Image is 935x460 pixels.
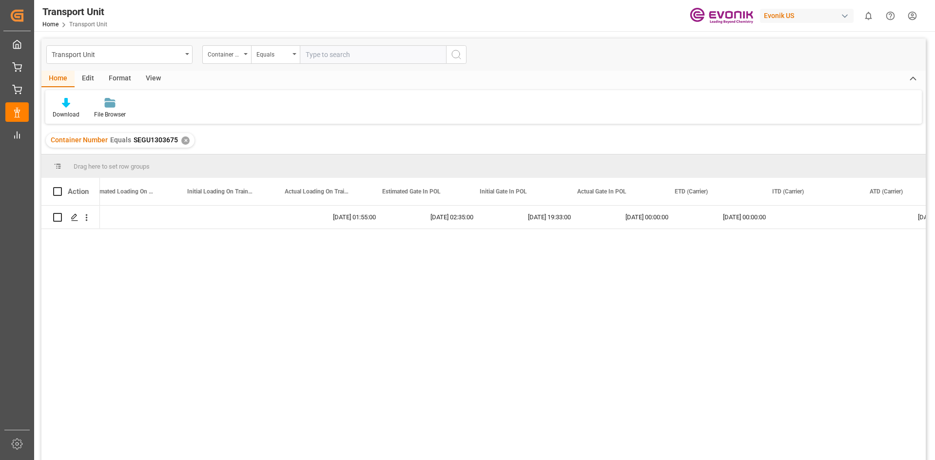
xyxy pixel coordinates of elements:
div: Edit [75,71,101,87]
span: SEGU1303675 [134,136,178,144]
span: Container Number [51,136,108,144]
div: [DATE] 00:00:00 [711,206,809,229]
div: Press SPACE to select this row. [41,206,100,229]
span: Estimated Gate In POL [382,188,441,195]
div: Action [68,187,89,196]
div: Container Number [208,48,241,59]
div: Equals [256,48,290,59]
div: Evonik US [760,9,854,23]
div: [DATE] 19:33:00 [516,206,614,229]
span: Initial Loading On Train (Origin) [187,188,253,195]
div: File Browser [94,110,126,119]
img: Evonik-brand-mark-Deep-Purple-RGB.jpeg_1700498283.jpeg [690,7,753,24]
div: Transport Unit [52,48,182,60]
span: Equals [110,136,131,144]
span: Estimated Loading On Train (Origin) [90,188,155,195]
span: ITD (Carrier) [772,188,804,195]
div: Download [53,110,79,119]
div: ✕ [181,136,190,145]
button: show 0 new notifications [857,5,879,27]
a: Home [42,21,58,28]
input: Type to search [300,45,446,64]
div: Format [101,71,138,87]
span: Actual Gate In POL [577,188,626,195]
div: [DATE] 02:35:00 [419,206,516,229]
button: open menu [202,45,251,64]
div: [DATE] 01:55:00 [321,206,419,229]
button: Evonik US [760,6,857,25]
div: Home [41,71,75,87]
button: search button [446,45,467,64]
span: Initial Gate In POL [480,188,527,195]
span: ETD (Carrier) [675,188,708,195]
span: ATD (Carrier) [870,188,903,195]
span: Actual Loading On Train (Origin) [285,188,350,195]
span: Drag here to set row groups [74,163,150,170]
div: [DATE] 00:00:00 [614,206,711,229]
div: Transport Unit [42,4,107,19]
button: open menu [46,45,193,64]
div: View [138,71,168,87]
button: open menu [251,45,300,64]
button: Help Center [879,5,901,27]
